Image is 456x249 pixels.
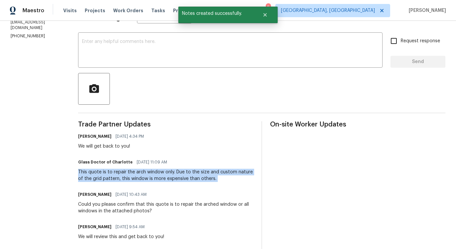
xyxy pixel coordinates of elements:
[115,133,144,140] span: [DATE] 4:34 PM
[11,19,62,31] p: [EMAIL_ADDRESS][DOMAIN_NAME]
[11,33,62,39] p: [PHONE_NUMBER]
[254,8,276,21] button: Close
[78,233,164,240] div: We will review this and get back to you!
[151,8,165,13] span: Tasks
[78,159,133,165] h6: Glass Doctor of Charlotte
[78,133,112,140] h6: [PERSON_NAME]
[266,4,270,11] div: 2
[113,7,143,14] span: Work Orders
[63,7,77,14] span: Visits
[78,169,253,182] div: This quote is to repair the arch window only. Due to the size and custom nature of the grid patte...
[78,121,253,128] span: Trade Partner Updates
[270,121,445,128] span: On-site Worker Updates
[115,224,145,230] span: [DATE] 9:54 AM
[115,191,147,198] span: [DATE] 10:43 AM
[406,7,446,14] span: [PERSON_NAME]
[173,7,199,14] span: Properties
[78,143,148,150] div: We will get back to you!
[78,201,253,214] div: Could you please confirm that this quote is to repair the arched window or all windows in the att...
[178,7,254,20] span: Notes created successfully.
[78,224,112,230] h6: [PERSON_NAME]
[137,159,167,165] span: [DATE] 11:09 AM
[281,7,375,14] span: [GEOGRAPHIC_DATA], [GEOGRAPHIC_DATA]
[23,7,44,14] span: Maestro
[401,38,440,45] span: Request response
[78,191,112,198] h6: [PERSON_NAME]
[85,7,105,14] span: Projects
